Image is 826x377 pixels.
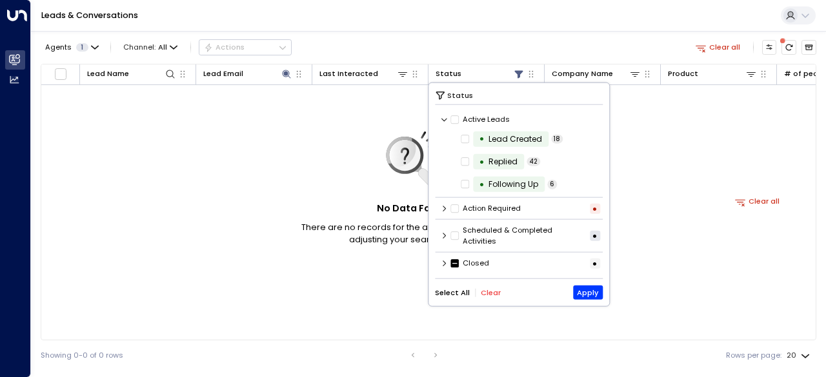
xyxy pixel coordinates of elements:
button: Agents1 [41,40,102,54]
span: 42 [527,157,540,166]
span: All [158,43,167,52]
div: Showing 0-0 of 0 rows [41,350,123,361]
p: There are no records for the applied filters. Please try adjusting your search or filters. [284,221,542,246]
label: Action Required [451,203,521,214]
div: Last Interacted [319,68,378,80]
div: 20 [787,347,812,363]
div: • [479,175,485,194]
div: Product [668,68,757,80]
button: Archived Leads [801,40,816,55]
div: • [479,152,485,171]
div: Button group with a nested menu [199,39,292,55]
div: Actions [204,43,245,52]
span: 18 [551,134,563,143]
button: Actions [199,39,292,55]
div: Replied [489,156,518,168]
button: Select All [435,288,470,296]
div: Product [668,68,698,80]
span: 1 [76,43,88,52]
button: Apply [573,285,603,300]
div: Lead Email [203,68,243,80]
div: • [479,130,485,148]
div: Lead Name [87,68,129,80]
button: Clear [481,288,501,296]
label: Rows per page: [726,350,781,361]
span: Agents [45,44,72,51]
span: Channel: [119,40,182,54]
div: • [590,231,600,241]
span: Status [447,89,473,101]
div: Company Name [552,68,613,80]
span: Toggle select all [54,68,67,81]
button: Channel:All [119,40,182,54]
div: Status [436,68,525,80]
button: Clear all [731,195,785,209]
span: There are new threads available. Refresh the grid to view the latest updates. [781,40,796,55]
div: Lead Created [489,133,542,145]
span: 6 [547,180,557,189]
button: Clear all [691,40,745,54]
div: Lead Name [87,68,176,80]
div: • [590,258,600,268]
div: Status [436,68,461,80]
div: Last Interacted [319,68,408,80]
label: Active Leads [451,114,510,125]
div: Lead Email [203,68,292,80]
div: Following Up [489,179,538,190]
nav: pagination navigation [405,347,445,363]
h5: No Data Found [377,202,450,216]
div: Company Name [552,68,641,80]
button: Customize [762,40,777,55]
div: • [590,203,600,213]
label: Closed [451,258,489,269]
label: Scheduled & Completed Activities [451,225,587,247]
a: Leads & Conversations [41,10,138,21]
